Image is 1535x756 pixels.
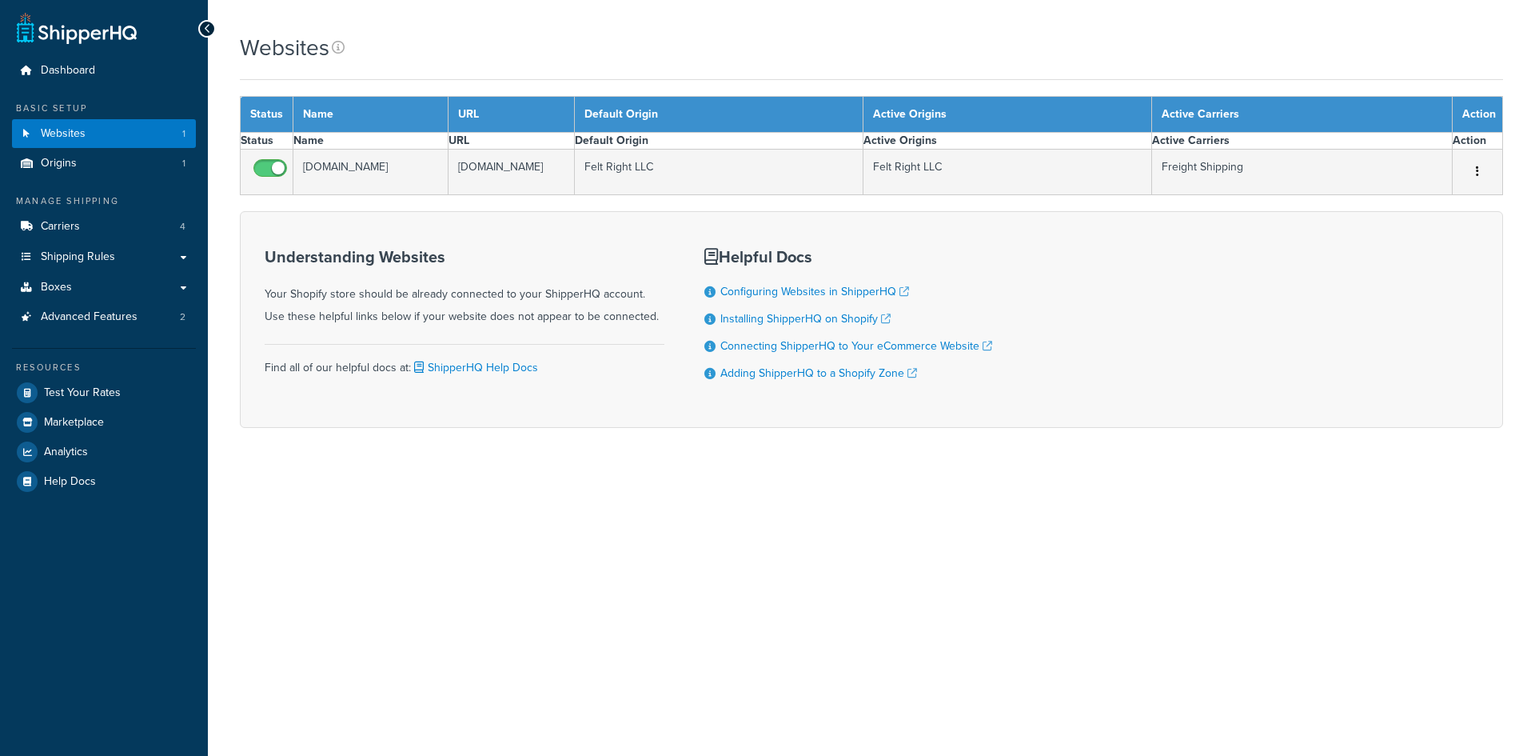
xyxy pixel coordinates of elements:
[41,281,72,294] span: Boxes
[41,250,115,264] span: Shipping Rules
[12,302,196,332] a: Advanced Features 2
[44,386,121,400] span: Test Your Rates
[12,194,196,208] div: Manage Shipping
[241,97,293,133] th: Status
[574,97,863,133] th: Default Origin
[574,133,863,150] th: Default Origin
[182,157,185,170] span: 1
[12,102,196,115] div: Basic Setup
[1151,97,1452,133] th: Active Carriers
[12,212,196,242] li: Carriers
[41,127,86,141] span: Websites
[863,150,1151,195] td: Felt Right LLC
[12,361,196,374] div: Resources
[720,365,917,382] a: Adding ShipperHQ to a Shopify Zone
[12,408,196,437] a: Marketplace
[44,416,104,430] span: Marketplace
[1151,133,1452,150] th: Active Carriers
[240,32,329,63] h1: Websites
[41,157,77,170] span: Origins
[17,12,137,44] a: ShipperHQ Home
[293,97,449,133] th: Name
[1453,97,1503,133] th: Action
[265,344,664,379] div: Find all of our helpful docs at:
[12,119,196,149] li: Websites
[12,149,196,178] li: Origins
[12,378,196,407] a: Test Your Rates
[12,212,196,242] a: Carriers 4
[863,97,1151,133] th: Active Origins
[180,310,185,324] span: 2
[12,119,196,149] a: Websites 1
[720,283,909,300] a: Configuring Websites in ShipperHQ
[12,438,196,466] a: Analytics
[449,97,574,133] th: URL
[720,310,891,327] a: Installing ShipperHQ on Shopify
[12,273,196,302] a: Boxes
[574,150,863,195] td: Felt Right LLC
[704,248,992,266] h3: Helpful Docs
[182,127,185,141] span: 1
[720,338,992,354] a: Connecting ShipperHQ to Your eCommerce Website
[12,302,196,332] li: Advanced Features
[293,150,449,195] td: [DOMAIN_NAME]
[41,220,80,234] span: Carriers
[863,133,1151,150] th: Active Origins
[44,446,88,459] span: Analytics
[41,310,138,324] span: Advanced Features
[180,220,185,234] span: 4
[241,133,293,150] th: Status
[411,359,538,376] a: ShipperHQ Help Docs
[1453,133,1503,150] th: Action
[265,248,664,266] h3: Understanding Websites
[12,242,196,272] a: Shipping Rules
[1151,150,1452,195] td: Freight Shipping
[293,133,449,150] th: Name
[265,248,664,328] div: Your Shopify store should be already connected to your ShipperHQ account. Use these helpful links...
[12,149,196,178] a: Origins 1
[449,133,574,150] th: URL
[41,64,95,78] span: Dashboard
[12,467,196,496] a: Help Docs
[44,475,96,489] span: Help Docs
[449,150,574,195] td: [DOMAIN_NAME]
[12,56,196,86] a: Dashboard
